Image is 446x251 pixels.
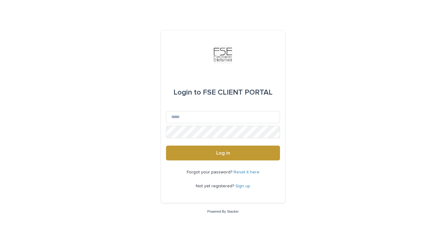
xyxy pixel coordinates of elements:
span: Not yet registered? [196,184,235,188]
a: Reset it here [234,170,260,174]
span: Login to [173,89,201,96]
span: Forgot your password? [187,170,234,174]
button: Log in [166,146,280,160]
a: Powered By Stacker [207,210,238,213]
span: Log in [216,151,230,155]
div: FSE CLIENT PORTAL [173,84,273,101]
img: Km9EesSdRbS9ajqhBzyo [214,45,232,64]
a: Sign up [235,184,250,188]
